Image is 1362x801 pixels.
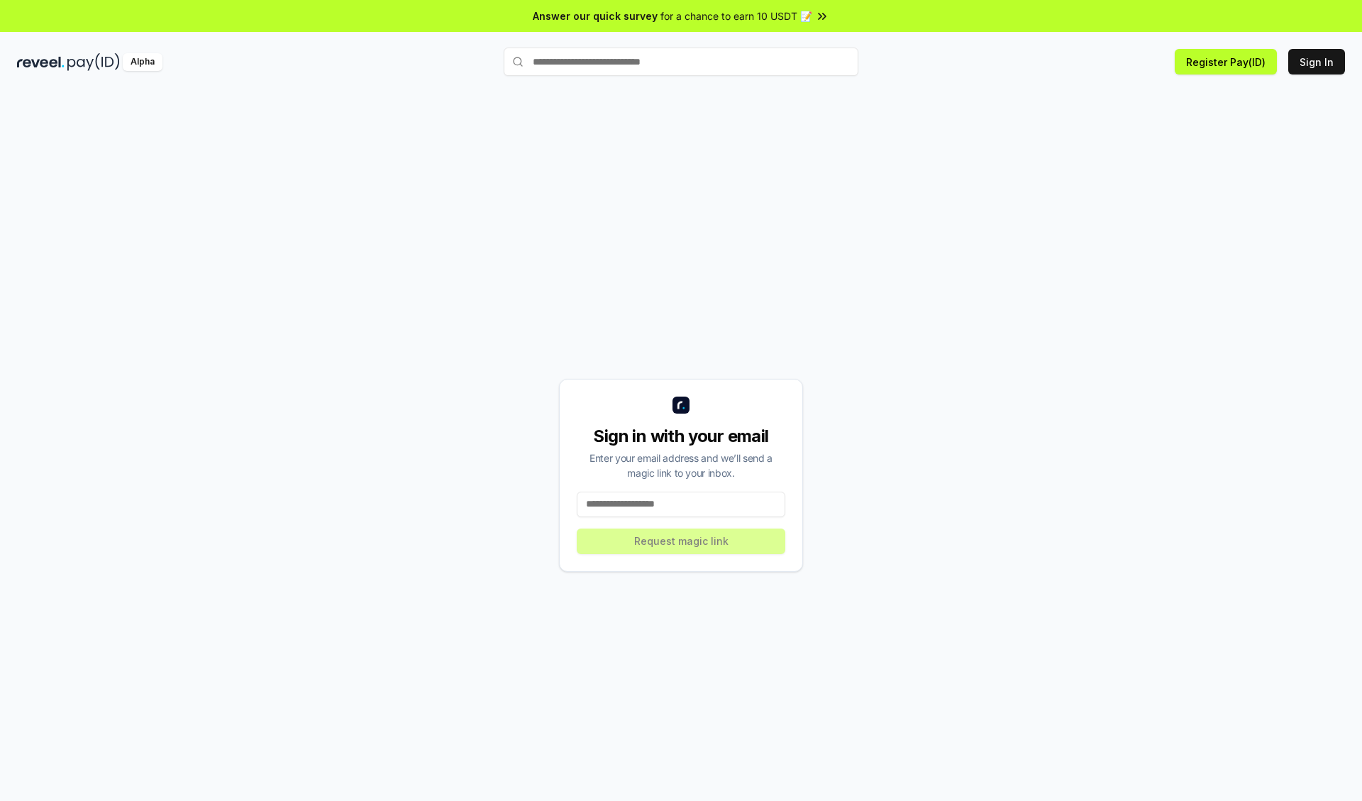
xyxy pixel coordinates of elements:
span: Answer our quick survey [533,9,658,23]
img: reveel_dark [17,53,65,71]
img: logo_small [672,397,690,414]
button: Sign In [1288,49,1345,74]
div: Enter your email address and we’ll send a magic link to your inbox. [577,451,785,480]
div: Sign in with your email [577,425,785,448]
div: Alpha [123,53,162,71]
button: Register Pay(ID) [1175,49,1277,74]
span: for a chance to earn 10 USDT 📝 [660,9,812,23]
img: pay_id [67,53,120,71]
